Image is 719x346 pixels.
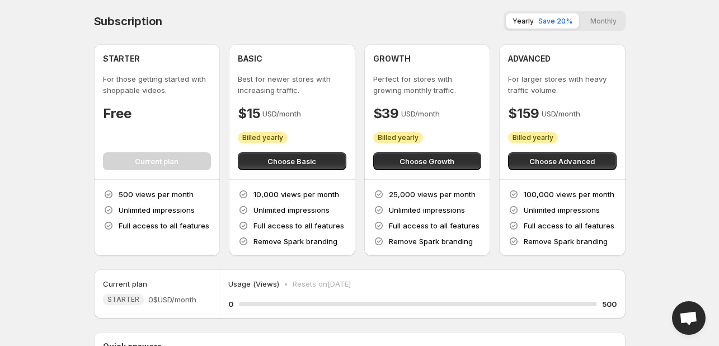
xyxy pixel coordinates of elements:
[238,53,262,64] h4: BASIC
[524,204,600,216] p: Unlimited impressions
[253,204,330,216] p: Unlimited impressions
[508,105,539,123] h4: $159
[107,295,139,304] span: STARTER
[262,108,301,119] p: USD/month
[373,73,482,96] p: Perfect for stores with growing monthly traffic.
[584,13,623,29] button: Monthly
[103,105,131,123] h4: Free
[373,132,423,143] div: Billed yearly
[103,53,140,64] h4: STARTER
[148,294,196,305] span: 0$ USD/month
[506,13,579,29] button: YearlySave 20%
[119,204,195,216] p: Unlimited impressions
[373,53,411,64] h4: GROWTH
[238,73,346,96] p: Best for newer stores with increasing traffic.
[373,152,482,170] button: Choose Growth
[119,220,209,231] p: Full access to all features
[538,17,572,25] span: Save 20%
[389,236,473,247] p: Remove Spark branding
[238,105,260,123] h4: $15
[508,53,551,64] h4: ADVANCED
[389,220,480,231] p: Full access to all features
[508,73,617,96] p: For larger stores with heavy traffic volume.
[524,220,614,231] p: Full access to all features
[284,278,288,289] p: •
[542,108,580,119] p: USD/month
[401,108,440,119] p: USD/month
[508,152,617,170] button: Choose Advanced
[119,189,194,200] p: 500 views per month
[253,189,339,200] p: 10,000 views per month
[293,278,351,289] p: Resets on [DATE]
[529,156,595,167] span: Choose Advanced
[508,132,558,143] div: Billed yearly
[94,15,163,28] h4: Subscription
[253,236,337,247] p: Remove Spark branding
[103,278,147,289] h5: Current plan
[389,204,465,216] p: Unlimited impressions
[228,278,279,289] p: Usage (Views)
[238,132,288,143] div: Billed yearly
[672,301,706,335] div: Open chat
[228,298,233,310] h5: 0
[253,220,344,231] p: Full access to all features
[602,298,617,310] h5: 500
[389,189,476,200] p: 25,000 views per month
[513,17,534,25] span: Yearly
[238,152,346,170] button: Choose Basic
[103,73,212,96] p: For those getting started with shoppable videos.
[524,236,608,247] p: Remove Spark branding
[400,156,454,167] span: Choose Growth
[373,105,399,123] h4: $39
[524,189,614,200] p: 100,000 views per month
[267,156,316,167] span: Choose Basic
